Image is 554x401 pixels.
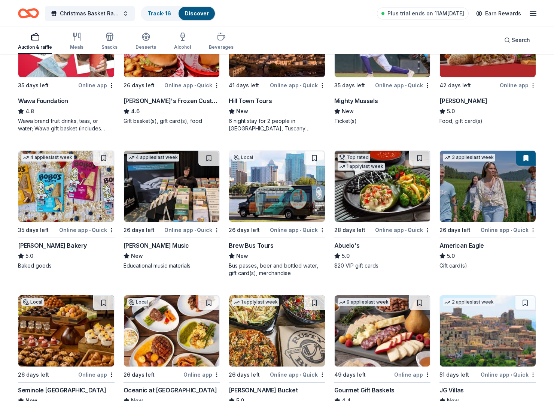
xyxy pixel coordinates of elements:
div: [PERSON_NAME] Music [124,241,189,250]
div: Local [21,298,44,306]
div: JG Villas [439,386,463,395]
span: • [405,82,407,88]
img: Image for Abuelo's [335,151,430,222]
a: Image for Freddy's Frozen Custard & Steakburgers8 applieslast week26 days leftOnline app•Quick[PE... [124,6,220,125]
div: 41 days left [229,81,259,90]
a: Earn Rewards [472,7,526,20]
div: Educational music materials [124,262,220,269]
span: New [236,251,248,260]
div: Online app Quick [270,370,325,379]
button: Desserts [136,29,156,54]
div: Online app Quick [375,81,430,90]
img: Image for Seminole Hard Rock Hotel & Casino Hollywood [18,295,114,367]
img: Image for Oceanic at Pompano Beach [124,295,220,367]
div: Abuelo's [334,241,360,250]
div: 26 days left [124,81,155,90]
div: Online app [78,81,115,90]
div: 1 apply last week [338,163,385,171]
div: 4 applies last week [127,154,179,162]
img: Image for Bobo's Bakery [18,151,114,222]
div: 26 days left [229,226,260,235]
div: American Eagle [439,241,484,250]
a: Image for Wawa FoundationTop rated1 applylast week35 days leftOnline appWawa Foundation4.8Wawa br... [18,6,115,132]
button: Track· 16Discover [141,6,216,21]
span: • [300,372,301,378]
div: Brew Bus Tours [229,241,273,250]
div: Online app [500,81,536,90]
span: • [194,82,196,88]
div: [PERSON_NAME] Bakery [18,241,87,250]
button: Meals [70,29,83,54]
a: Image for Hill Town Tours 2 applieslast week41 days leftOnline app•QuickHill Town ToursNew6 night... [229,6,325,132]
div: Online app Quick [164,81,220,90]
img: Image for JG Villas [440,295,536,367]
div: Online app Quick [59,225,115,235]
div: 26 days left [229,370,260,379]
div: 28 days left [334,226,365,235]
div: 35 days left [18,81,49,90]
div: $20 VIP gift cards [334,262,431,269]
div: Beverages [209,44,234,50]
img: Image for Brew Bus Tours [229,151,325,222]
div: Top rated [338,154,370,161]
span: • [194,227,196,233]
button: Beverages [209,29,234,54]
div: Baked goods [18,262,115,269]
div: 26 days left [18,370,49,379]
span: • [300,227,301,233]
img: Image for Rusty Bucket [229,295,325,367]
div: Desserts [136,44,156,50]
div: Hill Town Tours [229,96,272,105]
div: 35 days left [18,226,49,235]
div: Gourmet Gift Baskets [334,386,395,395]
div: 51 days left [439,370,469,379]
a: Plus trial ends on 11AM[DATE] [377,7,469,19]
div: Online app [394,370,430,379]
span: Search [512,36,530,45]
button: Alcohol [174,29,191,54]
button: Snacks [101,29,118,54]
button: Christmas Basket Raffle [45,6,135,21]
div: Seminole [GEOGRAPHIC_DATA] [18,386,106,395]
div: Gift basket(s), gift card(s), food [124,117,220,125]
div: 1 apply last week [232,298,279,306]
a: Discover [185,10,209,16]
span: New [236,107,248,116]
div: 26 days left [124,370,155,379]
div: 35 days left [334,81,365,90]
div: 26 days left [439,226,471,235]
div: Alcohol [174,44,191,50]
span: 5.0 [25,251,33,260]
button: Auction & raffle [18,29,52,54]
div: [PERSON_NAME] Bucket [229,386,298,395]
div: 6 night stay for 2 people in [GEOGRAPHIC_DATA], Tuscany (charity rate is $1380; retails at $2200;... [229,117,325,132]
a: Image for Brew Bus ToursLocal26 days leftOnline app•QuickBrew Bus ToursNewBus passes, beer and bo... [229,150,325,277]
a: Image for Mighty Mussels1 applylast weekLocal35 days leftOnline app•QuickMighty MusselsNewTicket(s) [334,6,431,125]
span: • [300,82,301,88]
div: Food, gift card(s) [439,117,536,125]
div: Mighty Mussels [334,96,378,105]
span: Plus trial ends on 11AM[DATE] [387,9,464,18]
div: Ticket(s) [334,117,431,125]
img: Image for American Eagle [440,151,536,222]
div: Local [127,298,149,306]
span: New [342,107,354,116]
div: Online app Quick [270,81,325,90]
div: Online app [78,370,115,379]
div: [PERSON_NAME] [439,96,487,105]
div: Local [232,154,255,161]
span: 5.0 [447,251,455,260]
span: • [511,227,512,233]
span: 4.8 [25,107,34,116]
div: 42 days left [439,81,471,90]
a: Image for American Eagle3 applieslast week26 days leftOnline app•QuickAmerican Eagle5.0Gift card(s) [439,150,536,269]
div: Online app [183,370,220,379]
div: Online app Quick [481,370,536,379]
div: Bus passes, beer and bottled water, gift card(s), merchandise [229,262,325,277]
div: 49 days left [334,370,366,379]
span: 5.0 [447,107,455,116]
button: Search [498,33,536,48]
a: Image for Abuelo's Top rated1 applylast week28 days leftOnline app•QuickAbuelo's5.0$20 VIP gift c... [334,150,431,269]
span: 5.0 [342,251,350,260]
div: Online app Quick [375,225,430,235]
